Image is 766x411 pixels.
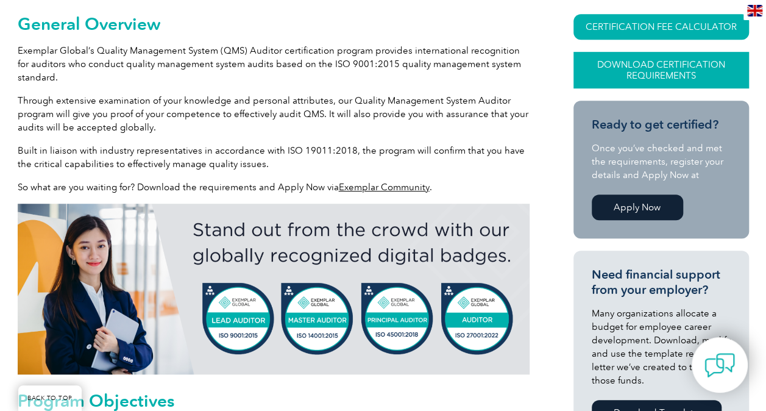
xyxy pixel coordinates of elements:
p: So what are you waiting for? Download the requirements and Apply Now via . [18,180,530,194]
h2: General Overview [18,14,530,34]
p: Built in liaison with industry representatives in accordance with ISO 19011:2018, the program wil... [18,144,530,171]
a: CERTIFICATION FEE CALCULATOR [573,14,749,40]
a: BACK TO TOP [18,385,82,411]
a: Download Certification Requirements [573,52,749,88]
h3: Ready to get certified? [592,117,731,132]
p: Once you’ve checked and met the requirements, register your details and Apply Now at [592,141,731,182]
h2: Program Objectives [18,391,530,410]
h3: Need financial support from your employer? [592,267,731,298]
a: Apply Now [592,195,683,220]
p: Exemplar Global’s Quality Management System (QMS) Auditor certification program provides internat... [18,44,530,84]
p: Through extensive examination of your knowledge and personal attributes, our Quality Management S... [18,94,530,134]
a: Exemplar Community [339,182,430,193]
p: Many organizations allocate a budget for employee career development. Download, modify and use th... [592,307,731,387]
img: contact-chat.png [704,350,735,381]
img: en [747,5,762,16]
img: badges [18,204,530,374]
